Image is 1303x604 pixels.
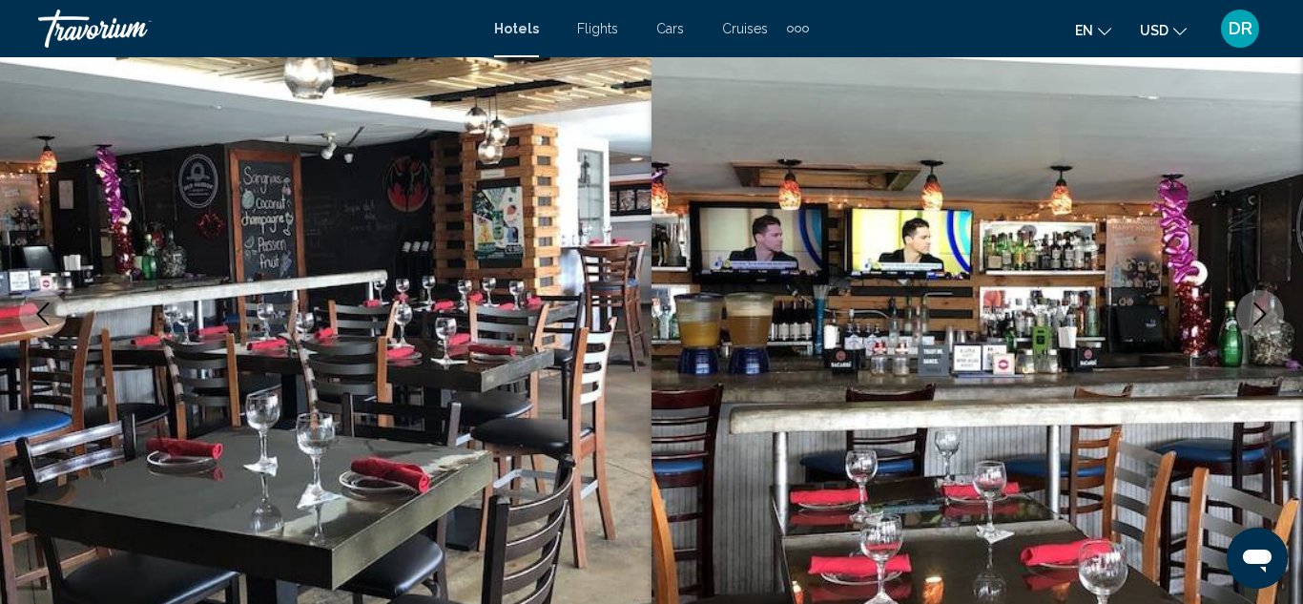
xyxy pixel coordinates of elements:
span: en [1075,23,1093,38]
span: DR [1229,19,1252,38]
span: USD [1140,23,1169,38]
a: Flights [577,21,618,36]
a: Travorium [38,10,475,48]
a: Cruises [722,21,768,36]
button: Change currency [1140,16,1187,44]
a: Cars [656,21,684,36]
button: Extra navigation items [787,13,809,44]
iframe: Button to launch messaging window [1227,528,1288,589]
button: Next image [1236,290,1284,338]
button: Previous image [19,290,67,338]
a: Hotels [494,21,539,36]
button: User Menu [1215,9,1265,49]
button: Change language [1075,16,1111,44]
